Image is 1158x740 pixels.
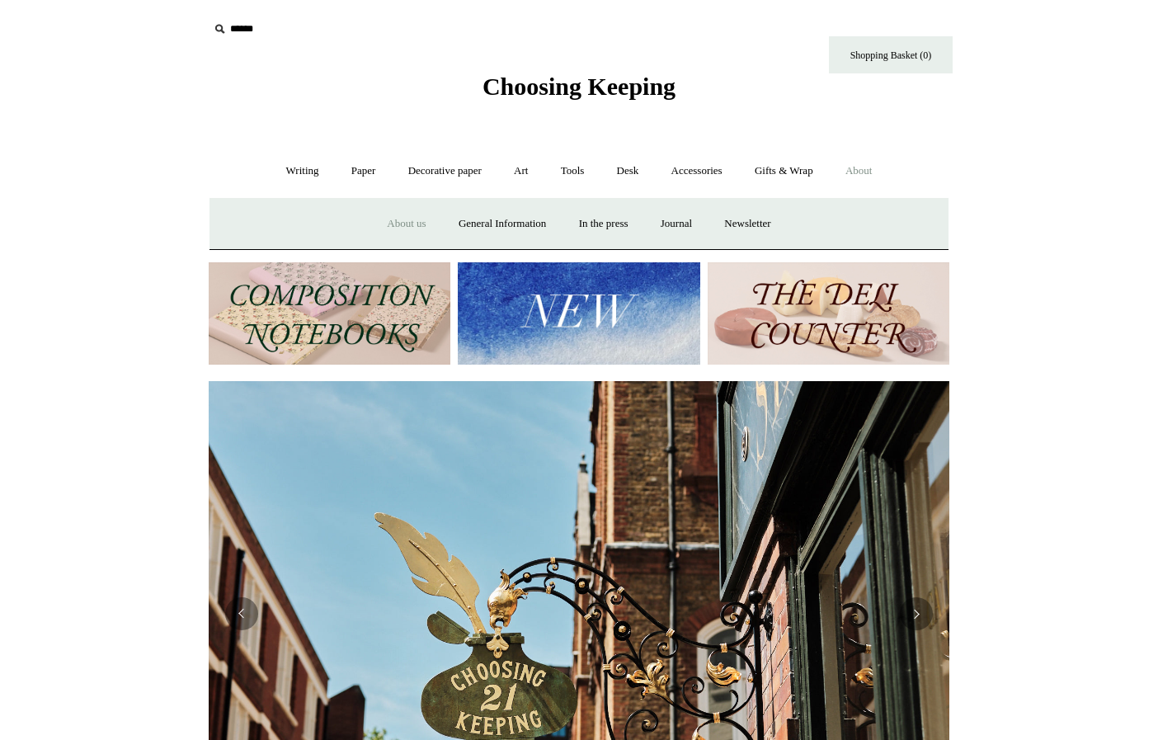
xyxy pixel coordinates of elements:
[209,262,450,365] img: 202302 Composition ledgers.jpg__PID:69722ee6-fa44-49dd-a067-31375e5d54ec
[499,149,543,193] a: Art
[829,36,953,73] a: Shopping Basket (0)
[546,149,600,193] a: Tools
[225,597,258,630] button: Previous
[740,149,828,193] a: Gifts & Wrap
[393,149,497,193] a: Decorative paper
[646,202,707,246] a: Journal
[372,202,440,246] a: About us
[602,149,654,193] a: Desk
[900,597,933,630] button: Next
[657,149,737,193] a: Accessories
[458,262,699,365] img: New.jpg__PID:f73bdf93-380a-4a35-bcfe-7823039498e1
[708,262,949,365] img: The Deli Counter
[337,149,391,193] a: Paper
[709,202,785,246] a: Newsletter
[444,202,561,246] a: General Information
[564,202,643,246] a: In the press
[482,86,675,97] a: Choosing Keeping
[482,73,675,100] span: Choosing Keeping
[271,149,334,193] a: Writing
[831,149,887,193] a: About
